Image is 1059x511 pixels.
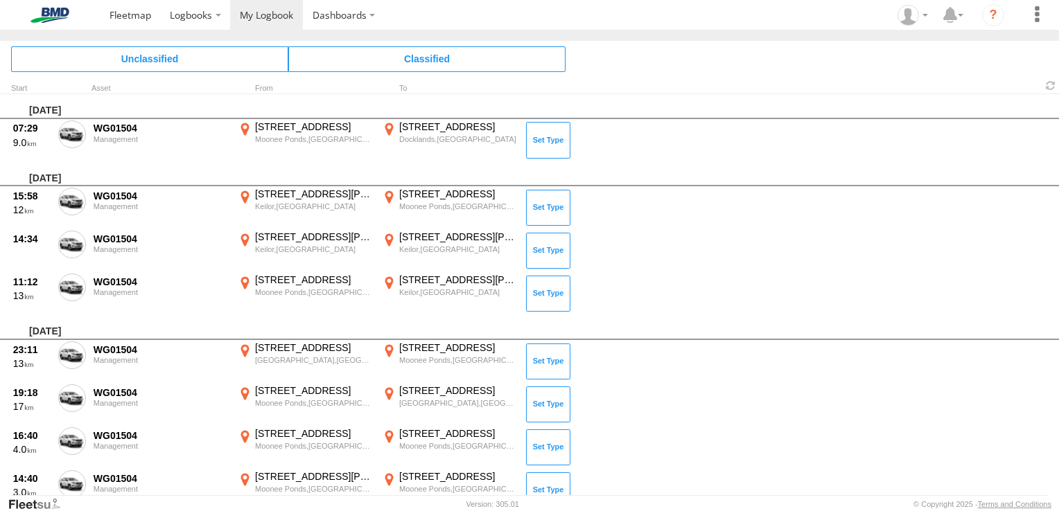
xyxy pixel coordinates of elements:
button: Click to Set [526,343,570,379]
div: [GEOGRAPHIC_DATA],[GEOGRAPHIC_DATA] [399,398,516,408]
a: Terms and Conditions [978,500,1051,508]
div: 14:40 [13,472,51,485]
div: [STREET_ADDRESS] [255,274,372,286]
div: Keilor,[GEOGRAPHIC_DATA] [399,287,516,297]
div: 13 [13,357,51,370]
label: Click to View Event Location [380,188,518,228]
label: Click to View Event Location [380,470,518,510]
div: [STREET_ADDRESS] [255,384,372,397]
div: Click to Sort [11,85,53,92]
div: Management [94,356,228,364]
button: Click to Set [526,122,570,158]
label: Click to View Event Location [236,188,374,228]
div: [STREET_ADDRESS][PERSON_NAME] [399,231,516,243]
label: Click to View Event Location [236,120,374,161]
div: Management [94,442,228,450]
button: Click to Set [526,472,570,508]
div: 3.0 [13,486,51,499]
div: 23:11 [13,343,51,356]
label: Click to View Event Location [380,427,518,467]
div: [STREET_ADDRESS] [399,341,516,354]
div: Moonee Ponds,[GEOGRAPHIC_DATA] [255,134,372,144]
div: 12 [13,204,51,216]
div: Management [94,135,228,143]
div: WG01504 [94,386,228,399]
a: Visit our Website [8,497,71,511]
img: bmd-logo.svg [14,8,86,23]
div: 11:12 [13,276,51,288]
div: Management [94,399,228,407]
div: WG01504 [94,276,228,288]
div: Moonee Ponds,[GEOGRAPHIC_DATA] [255,441,372,451]
div: Moonee Ponds,[GEOGRAPHIC_DATA] [255,484,372,494]
label: Click to View Event Location [236,274,374,314]
div: Keilor,[GEOGRAPHIC_DATA] [399,244,516,254]
div: Moonee Ponds,[GEOGRAPHIC_DATA] [399,355,516,365]
div: Moonee Ponds,[GEOGRAPHIC_DATA] [255,287,372,297]
label: Click to View Event Location [236,341,374,382]
div: 15:58 [13,190,51,202]
div: Keilor,[GEOGRAPHIC_DATA] [255,244,372,254]
div: WG01504 [94,122,228,134]
div: 9.0 [13,136,51,149]
label: Click to View Event Location [236,470,374,510]
div: 4.0 [13,443,51,456]
div: WG01504 [94,190,228,202]
div: To [380,85,518,92]
div: [STREET_ADDRESS][PERSON_NAME] [255,231,372,243]
label: Click to View Event Location [236,231,374,271]
div: [STREET_ADDRESS] [399,470,516,483]
div: From [236,85,374,92]
label: Click to View Event Location [380,231,518,271]
div: [STREET_ADDRESS][PERSON_NAME] [255,188,372,200]
span: Refresh [1042,79,1059,92]
div: 07:29 [13,122,51,134]
div: Management [94,245,228,253]
div: [STREET_ADDRESS][PERSON_NAME] [399,274,516,286]
div: Moonee Ponds,[GEOGRAPHIC_DATA] [399,484,516,494]
div: [GEOGRAPHIC_DATA],[GEOGRAPHIC_DATA] [255,355,372,365]
button: Click to Set [526,429,570,465]
div: [STREET_ADDRESS] [255,120,372,133]
div: Moonee Ponds,[GEOGRAPHIC_DATA] [399,201,516,211]
label: Click to View Event Location [380,384,518,424]
div: Keilor,[GEOGRAPHIC_DATA] [255,201,372,211]
div: [STREET_ADDRESS] [255,341,372,354]
div: [STREET_ADDRESS][PERSON_NAME] [255,470,372,483]
label: Click to View Event Location [380,341,518,382]
div: [STREET_ADDRESS] [399,120,516,133]
div: 19:18 [13,386,51,399]
div: [STREET_ADDRESS] [399,188,516,200]
button: Click to Set [526,386,570,422]
div: WG01504 [94,233,228,245]
div: Docklands,[GEOGRAPHIC_DATA] [399,134,516,144]
span: Click to view Classified Trips [288,46,566,71]
div: WG01504 [94,472,228,485]
div: [STREET_ADDRESS] [399,384,516,397]
div: John Spicuglia [893,5,933,26]
div: 14:34 [13,233,51,245]
label: Click to View Event Location [380,274,518,314]
span: Click to view Unclassified Trips [11,46,288,71]
div: Management [94,202,228,210]
div: 13 [13,289,51,302]
i: ? [982,4,1004,26]
button: Click to Set [526,233,570,269]
div: [STREET_ADDRESS] [399,427,516,440]
div: 17 [13,400,51,413]
div: Management [94,485,228,493]
div: 16:40 [13,429,51,442]
button: Click to Set [526,276,570,312]
div: Asset [91,85,230,92]
div: Moonee Ponds,[GEOGRAPHIC_DATA] [255,398,372,408]
div: Moonee Ponds,[GEOGRAPHIC_DATA] [399,441,516,451]
div: WG01504 [94,429,228,442]
div: WG01504 [94,343,228,356]
label: Click to View Event Location [236,384,374,424]
div: Version: 305.01 [466,500,519,508]
label: Click to View Event Location [236,427,374,467]
div: [STREET_ADDRESS] [255,427,372,440]
div: © Copyright 2025 - [913,500,1051,508]
div: Management [94,288,228,296]
button: Click to Set [526,190,570,226]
